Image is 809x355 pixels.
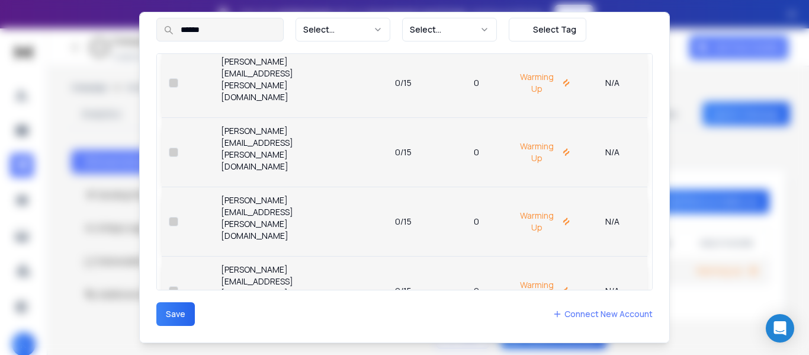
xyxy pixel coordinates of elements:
[451,146,502,158] p: 0
[577,117,647,187] td: N/A
[362,48,445,117] td: 0/15
[221,56,355,103] p: [PERSON_NAME][EMAIL_ADDRESS][PERSON_NAME][DOMAIN_NAME]
[766,314,794,343] div: Open Intercom Messenger
[362,117,445,187] td: 0/15
[451,77,502,89] p: 0
[516,140,570,164] p: Warming Up
[577,48,647,117] td: N/A
[221,125,355,172] p: [PERSON_NAME][EMAIL_ADDRESS][PERSON_NAME][DOMAIN_NAME]
[516,71,570,95] p: Warming Up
